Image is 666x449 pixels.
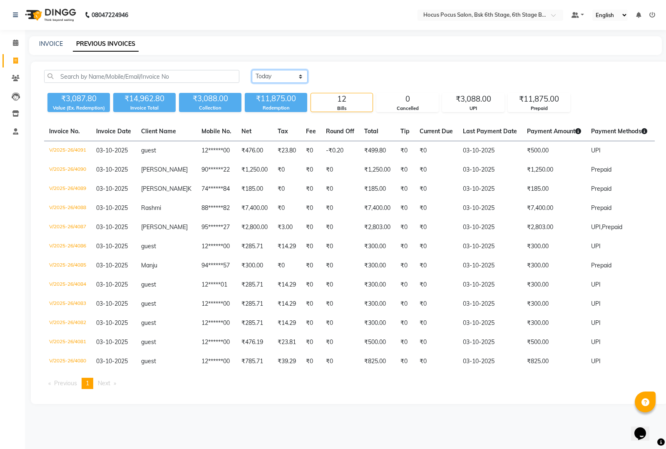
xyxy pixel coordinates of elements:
[415,199,458,218] td: ₹0
[420,127,453,135] span: Current Due
[273,180,301,199] td: ₹0
[273,218,301,237] td: ₹3.00
[96,166,128,173] span: 03-10-2025
[73,37,139,52] a: PREVIOUS INVOICES
[301,352,321,371] td: ₹0
[458,237,522,256] td: 03-10-2025
[236,352,273,371] td: ₹785.71
[201,127,231,135] span: Mobile No.
[508,105,570,112] div: Prepaid
[442,105,504,112] div: UPI
[395,333,415,352] td: ₹0
[236,256,273,275] td: ₹300.00
[39,40,63,47] a: INVOICE
[141,223,188,231] span: [PERSON_NAME]
[591,281,601,288] span: UPI
[301,275,321,294] td: ₹0
[96,242,128,250] span: 03-10-2025
[415,333,458,352] td: ₹0
[458,141,522,161] td: 03-10-2025
[321,218,359,237] td: ₹0
[591,300,601,307] span: UPI
[236,141,273,161] td: ₹476.00
[44,333,91,352] td: V/2025-26/4081
[458,256,522,275] td: 03-10-2025
[301,218,321,237] td: ₹0
[415,314,458,333] td: ₹0
[321,237,359,256] td: ₹0
[321,141,359,161] td: -₹0.20
[96,281,128,288] span: 03-10-2025
[273,314,301,333] td: ₹14.29
[44,199,91,218] td: V/2025-26/4088
[301,180,321,199] td: ₹0
[96,319,128,327] span: 03-10-2025
[47,105,110,112] div: Value (Ex. Redemption)
[395,199,415,218] td: ₹0
[591,147,601,154] span: UPI
[96,204,128,212] span: 03-10-2025
[522,237,586,256] td: ₹300.00
[44,141,91,161] td: V/2025-26/4091
[245,93,307,105] div: ₹11,875.00
[141,319,156,327] span: guest
[591,262,611,269] span: Prepaid
[415,237,458,256] td: ₹0
[236,160,273,180] td: ₹1,250.00
[44,180,91,199] td: V/2025-26/4089
[44,256,91,275] td: V/2025-26/4085
[522,333,586,352] td: ₹500.00
[326,127,354,135] span: Round Off
[395,160,415,180] td: ₹0
[236,275,273,294] td: ₹285.71
[321,180,359,199] td: ₹0
[359,180,395,199] td: ₹185.00
[591,204,611,212] span: Prepaid
[273,256,301,275] td: ₹0
[591,185,611,192] span: Prepaid
[395,294,415,314] td: ₹0
[96,127,131,135] span: Invoice Date
[522,314,586,333] td: ₹300.00
[141,242,156,250] span: guest
[301,333,321,352] td: ₹0
[44,378,655,389] nav: Pagination
[273,199,301,218] td: ₹0
[522,275,586,294] td: ₹300.00
[321,333,359,352] td: ₹0
[301,199,321,218] td: ₹0
[458,314,522,333] td: 03-10-2025
[278,127,288,135] span: Tax
[415,160,458,180] td: ₹0
[44,314,91,333] td: V/2025-26/4082
[400,127,410,135] span: Tip
[98,379,110,387] span: Next
[359,294,395,314] td: ₹300.00
[395,314,415,333] td: ₹0
[395,237,415,256] td: ₹0
[321,160,359,180] td: ₹0
[54,379,77,387] span: Previous
[141,185,188,192] span: [PERSON_NAME]
[44,218,91,237] td: V/2025-26/4087
[49,127,80,135] span: Invoice No.
[96,338,128,346] span: 03-10-2025
[359,256,395,275] td: ₹300.00
[306,127,316,135] span: Fee
[321,314,359,333] td: ₹0
[522,160,586,180] td: ₹1,250.00
[96,300,128,307] span: 03-10-2025
[301,141,321,161] td: ₹0
[415,218,458,237] td: ₹0
[415,180,458,199] td: ₹0
[415,352,458,371] td: ₹0
[44,70,239,83] input: Search by Name/Mobile/Email/Invoice No
[458,333,522,352] td: 03-10-2025
[236,314,273,333] td: ₹285.71
[522,218,586,237] td: ₹2,803.00
[359,352,395,371] td: ₹825.00
[301,160,321,180] td: ₹0
[359,237,395,256] td: ₹300.00
[522,256,586,275] td: ₹300.00
[236,333,273,352] td: ₹476.19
